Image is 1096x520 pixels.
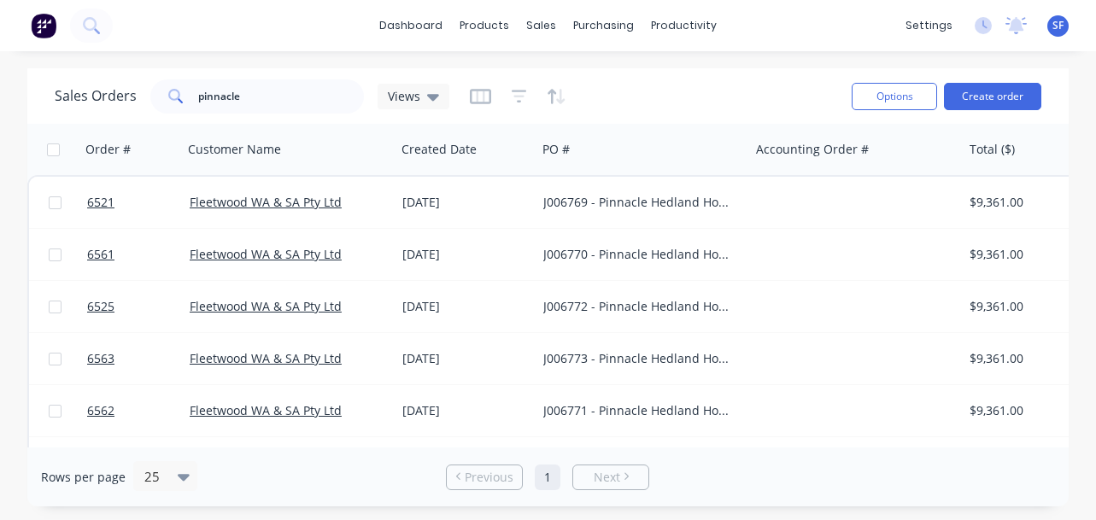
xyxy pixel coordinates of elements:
[87,385,190,436] a: 6562
[198,79,365,114] input: Search...
[518,13,565,38] div: sales
[439,464,656,490] ul: Pagination
[535,464,560,490] a: Page 1 is your current page
[190,350,342,366] a: Fleetwood WA & SA Pty Ltd
[402,298,530,315] div: [DATE]
[542,141,570,158] div: PO #
[594,469,620,486] span: Next
[642,13,725,38] div: productivity
[852,83,937,110] button: Options
[190,194,342,210] a: Fleetwood WA & SA Pty Ltd
[87,229,190,280] a: 6561
[970,194,1070,211] div: $9,361.00
[87,281,190,332] a: 6525
[188,141,281,158] div: Customer Name
[402,246,530,263] div: [DATE]
[85,141,131,158] div: Order #
[87,194,114,211] span: 6521
[970,246,1070,263] div: $9,361.00
[465,469,513,486] span: Previous
[565,13,642,38] div: purchasing
[543,246,733,263] div: J006770 - Pinnacle Hedland House4 - PO258086
[543,350,733,367] div: J006773 - Pinnacle Hedland House7 - PO258117
[87,298,114,315] span: 6525
[543,402,733,419] div: J006771 - Pinnacle Hedland House5 - POO258113
[402,402,530,419] div: [DATE]
[31,13,56,38] img: Factory
[447,469,522,486] a: Previous page
[970,402,1070,419] div: $9,361.00
[190,298,342,314] a: Fleetwood WA & SA Pty Ltd
[402,194,530,211] div: [DATE]
[402,350,530,367] div: [DATE]
[451,13,518,38] div: products
[970,141,1015,158] div: Total ($)
[87,437,190,488] a: 6524
[401,141,477,158] div: Created Date
[970,350,1070,367] div: $9,361.00
[897,13,961,38] div: settings
[944,83,1041,110] button: Create order
[756,141,869,158] div: Accounting Order #
[543,194,733,211] div: J006769 - Pinnacle Hedland House3 - PO258085
[190,402,342,418] a: Fleetwood WA & SA Pty Ltd
[55,88,137,104] h1: Sales Orders
[573,469,648,486] a: Next page
[87,177,190,228] a: 6521
[543,298,733,315] div: J006772 - Pinnacle Hedland House6 - PO258118
[1052,18,1064,33] span: SF
[388,87,420,105] span: Views
[190,246,342,262] a: Fleetwood WA & SA Pty Ltd
[41,469,126,486] span: Rows per page
[371,13,451,38] a: dashboard
[87,333,190,384] a: 6563
[87,402,114,419] span: 6562
[87,350,114,367] span: 6563
[87,246,114,263] span: 6561
[970,298,1070,315] div: $9,361.00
